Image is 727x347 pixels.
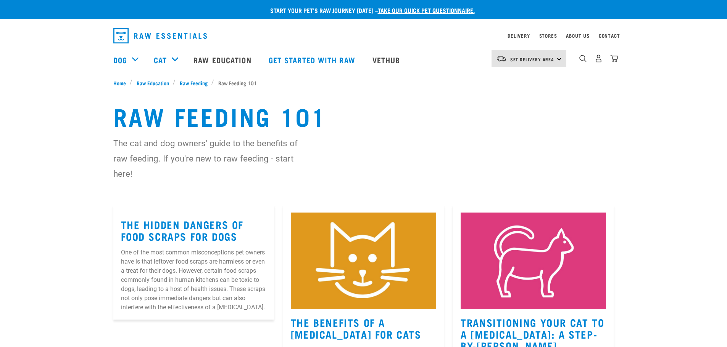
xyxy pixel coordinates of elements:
[595,54,603,62] img: user.png
[113,28,207,43] img: Raw Essentials Logo
[186,45,261,75] a: Raw Education
[113,54,127,66] a: Dog
[508,34,530,37] a: Delivery
[137,79,169,87] span: Raw Education
[113,79,130,87] a: Home
[113,136,314,181] p: The cat and dog owners' guide to the benefits of raw feeding. If you're new to raw feeding - star...
[176,79,211,87] a: Raw Feeding
[566,34,589,37] a: About Us
[113,79,614,87] nav: breadcrumbs
[365,45,410,75] a: Vethub
[180,79,208,87] span: Raw Feeding
[113,102,614,130] h1: Raw Feeding 101
[121,221,244,239] a: The Hidden Dangers of Food Scraps for Dogs
[121,248,266,312] p: One of the most common misconceptions pet owners have is that leftover food scraps are harmless o...
[599,34,620,37] a: Contact
[154,54,167,66] a: Cat
[113,79,126,87] span: Home
[461,213,606,309] img: Instagram_Core-Brand_Wildly-Good-Nutrition-13.jpg
[107,25,620,46] nav: dropdown navigation
[496,55,506,62] img: van-moving.png
[610,54,618,62] img: home-icon@2x.png
[378,8,475,12] a: take our quick pet questionnaire.
[261,45,365,75] a: Get started with Raw
[539,34,557,37] a: Stores
[132,79,173,87] a: Raw Education
[579,55,587,62] img: home-icon-1@2x.png
[291,319,421,337] a: The Benefits Of A [MEDICAL_DATA] For Cats
[291,213,436,309] img: Instagram_Core-Brand_Wildly-Good-Nutrition-2.jpg
[510,58,555,61] span: Set Delivery Area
